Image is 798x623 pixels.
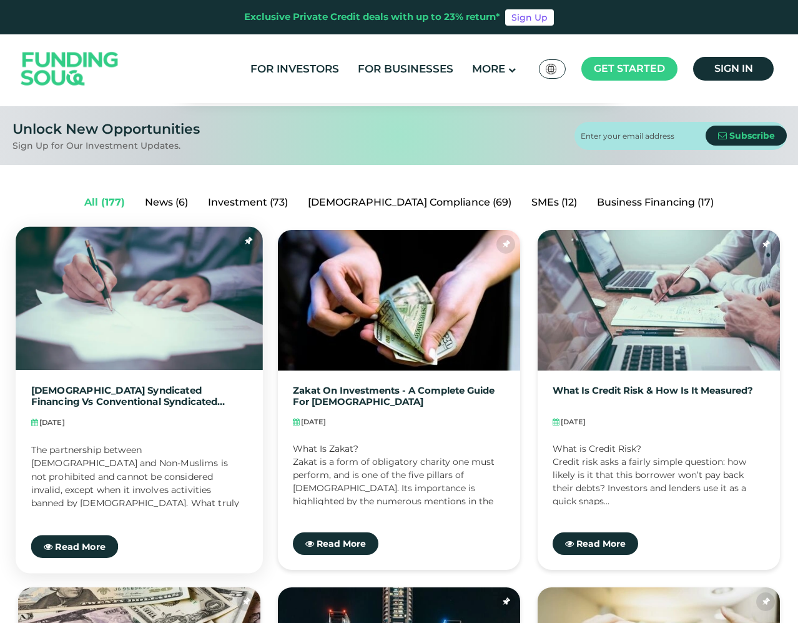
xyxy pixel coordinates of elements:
div: What Is Zakat? Zakat is a form of obligatory charity one must perform, and is one of the five pil... [293,442,505,505]
a: Sign in [693,57,774,81]
a: For Businesses [355,59,456,79]
div: Exclusive Private Credit deals with up to 23% return* [244,10,500,24]
a: Business Financing (17) [587,190,724,215]
img: What Is Credit Risk & How Is It Measured? [538,230,780,371]
span: Read More [576,538,626,549]
a: For Investors [247,59,342,79]
span: [DATE] [39,418,65,427]
a: Zakat on Investments - A complete guide for [DEMOGRAPHIC_DATA] [293,386,505,407]
span: Read More [317,538,366,549]
a: [DEMOGRAPHIC_DATA] Syndicated financing Vs Conventional Syndicated financing [31,386,248,408]
a: Read More [31,535,119,558]
a: SMEs (12) [521,190,587,215]
span: [DATE] [301,417,326,426]
div: Unlock New Opportunities [12,119,200,139]
a: Read More [553,532,638,555]
span: More [472,62,505,75]
a: Investment (73) [198,190,298,215]
input: Enter your email address [581,122,706,150]
img: Logo [9,37,131,101]
a: What Is Credit Risk & How Is It Measured? [553,386,753,407]
a: News (6) [135,190,198,215]
span: Read More [55,541,106,552]
span: Subscribe [729,130,775,141]
img: Zakat on Investments [278,230,520,371]
button: Subscribe [706,126,787,146]
a: [DEMOGRAPHIC_DATA] Compliance (69) [298,190,521,215]
img: SA Flag [546,64,557,74]
a: Sign Up [505,9,554,26]
div: What is Credit Risk? Credit risk asks a fairly simple question: how likely is it that this borrow... [553,442,765,505]
span: Get started [594,62,665,74]
span: Sign in [714,62,753,74]
img: Islamic Syndicated financing Vs Conventional Syndicated financing [16,227,263,371]
a: All (177) [74,190,135,215]
a: Read More [293,532,378,555]
div: The partnership between [DEMOGRAPHIC_DATA] and Non-Muslims is not prohibited and cannot be consid... [31,443,248,507]
div: Sign Up for Our Investment Updates. [12,139,200,152]
span: [DATE] [561,417,586,426]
